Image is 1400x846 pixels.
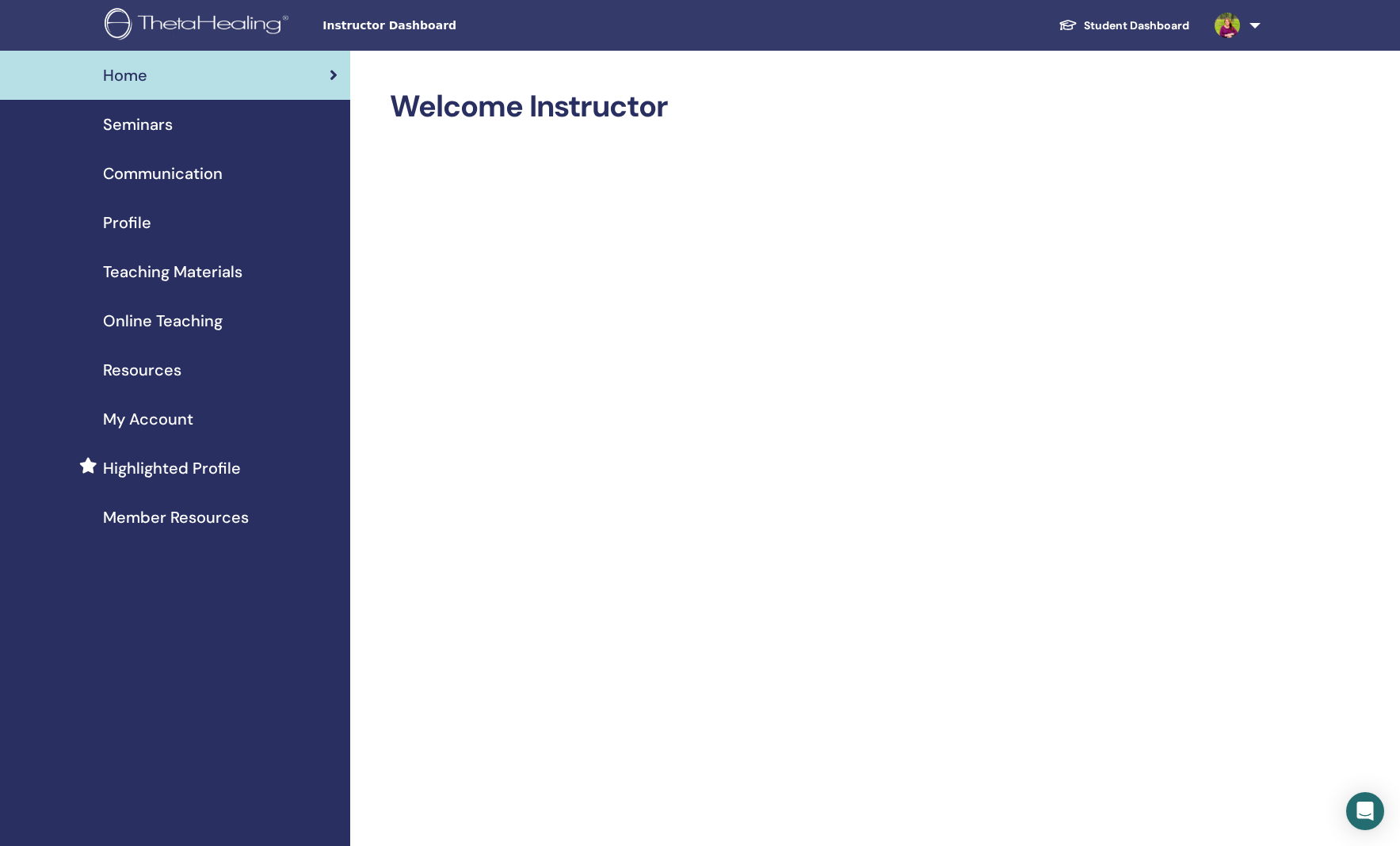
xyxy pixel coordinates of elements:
[103,309,223,333] span: Online Teaching
[103,505,249,529] span: Member Resources
[103,358,181,382] span: Resources
[103,456,241,480] span: Highlighted Profile
[103,211,151,234] span: Profile
[1215,13,1240,38] img: default.jpg
[103,260,242,284] span: Teaching Materials
[322,17,560,34] span: Instructor Dashboard
[103,162,223,185] span: Communication
[103,112,173,136] span: Seminars
[103,407,193,431] span: My Account
[1046,11,1202,40] a: Student Dashboard
[390,89,1257,125] h2: Welcome Instructor
[105,8,294,44] img: logo.png
[1059,18,1078,32] img: graduation-cap-white.svg
[103,63,147,87] span: Home
[1346,792,1384,830] div: Open Intercom Messenger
